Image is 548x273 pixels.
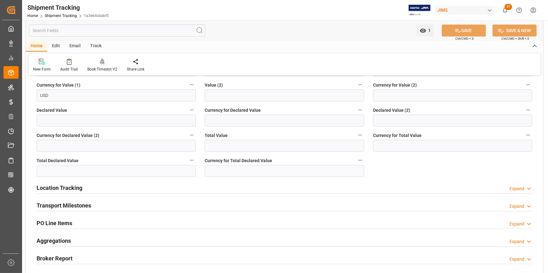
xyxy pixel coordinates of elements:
a: Shipment Tracking [45,14,77,18]
button: Declared Value (2) [524,106,532,114]
div: Edit [47,41,65,52]
div: Expand [510,203,524,210]
div: Share Link [127,66,144,72]
button: show 37 new notifications [498,3,512,17]
span: Currency for Declared Value [205,107,261,114]
h2: Broker Report [37,254,73,263]
div: New Form [33,66,51,72]
span: 1 [426,28,431,33]
button: Total Value [356,131,364,139]
span: Ctrl/CMD + Shift + S [501,36,529,41]
h2: PO Line Items [37,219,72,227]
span: 37 [504,4,512,10]
div: Expand [510,238,524,245]
button: Total Declared Value [188,156,196,164]
div: Email [65,41,85,52]
button: Currency for Value (1) [188,81,196,89]
h2: Transport Milestones [37,201,91,210]
button: Value (2) [356,81,364,89]
button: Currency for Total Value [524,131,532,139]
span: Total Declared Value [37,157,79,164]
span: Currency for Total Value [373,132,422,139]
button: JIMS [435,4,498,16]
div: Audit Trail [60,66,78,72]
button: Currency for Total Declared Value [356,156,364,164]
span: Total Value [205,132,228,139]
button: Currency for Declared Value (2) [188,131,196,139]
a: Home [27,14,38,18]
button: Help Center [512,3,526,17]
div: Track [85,41,106,52]
h2: Location Tracking [37,184,82,192]
button: SAVE & NEW [493,25,537,37]
input: Search Fields [29,25,205,37]
span: Currency for Value (2) [373,82,417,88]
span: Currency for Value (1) [37,82,80,88]
h2: Aggregations [37,236,71,245]
button: Currency for Value (2) [524,81,532,89]
img: Exertis%20JAM%20-%20Email%20Logo.jpg_1722504956.jpg [409,5,430,16]
div: Expand [510,185,524,192]
div: Shipment Tracking [27,3,109,12]
button: SAVE [442,25,486,37]
span: Value (2) [205,82,223,88]
div: Expand [510,256,524,263]
span: Currency for Total Declared Value [205,157,272,164]
div: Expand [510,221,524,227]
button: Currency for Declared Value [356,106,364,114]
button: open menu [417,25,434,37]
div: Book Timeslot V2 [87,66,117,72]
span: Ctrl/CMD + S [455,36,474,41]
div: JIMS [435,6,495,15]
div: Home [26,41,47,52]
span: Declared Value [37,107,67,114]
span: Currency for Declared Value (2) [37,132,99,139]
button: Declared Value [188,106,196,114]
span: Declared Value (2) [373,107,410,114]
